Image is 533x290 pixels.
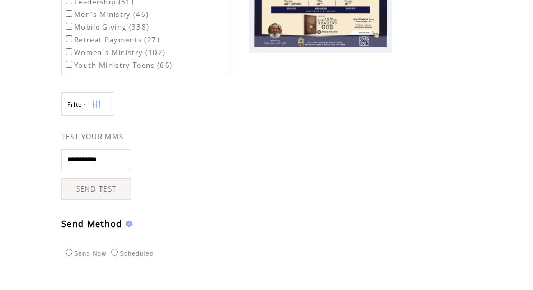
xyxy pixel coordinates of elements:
[123,221,132,227] img: help.gif
[108,250,153,257] label: Scheduled
[66,35,72,42] input: Retreat Payments (27)
[66,23,72,30] input: Mobile Giving (338)
[67,100,86,109] span: Show filters
[61,218,123,230] span: Send Method
[66,249,72,256] input: Send Now
[63,35,160,44] label: Retreat Payments (27)
[91,93,101,116] img: filters.png
[66,48,72,55] input: Women`s Ministry (102)
[63,60,172,70] label: Youth Ministry Teens (66)
[66,10,72,17] input: Men`s Ministry (46)
[66,61,72,68] input: Youth Ministry Teens (66)
[63,22,149,32] label: Mobile Giving (338)
[61,132,123,141] span: TEST YOUR MMS
[111,249,118,256] input: Scheduled
[61,178,131,200] a: SEND TEST
[63,48,166,57] label: Women`s Ministry (102)
[63,250,106,257] label: Send Now
[63,10,149,19] label: Men`s Ministry (46)
[61,92,114,116] a: Filter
